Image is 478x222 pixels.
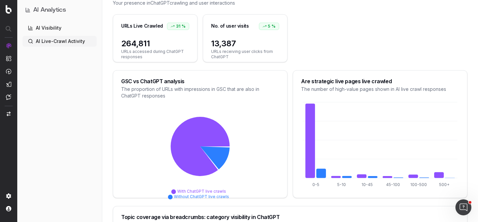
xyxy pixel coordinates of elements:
[6,94,11,100] img: Assist
[259,23,279,30] div: 5
[6,5,12,14] img: Botify logo
[121,86,279,99] div: The proportion of URLs with impressions in GSC that are also in ChatGPT responses
[337,182,346,187] tspan: 5-10
[6,82,11,87] img: Studio
[121,214,459,220] div: Topic coverage via breadcrumbs: category visibility in ChatGPT
[301,79,459,84] div: Are strategic live pages live crawled
[6,56,11,61] img: Intelligence
[211,38,279,49] span: 13,387
[361,182,373,187] tspan: 10-45
[301,86,459,93] div: The number of high-value pages shown in AI live crawl responses
[312,182,319,187] tspan: 0-5
[272,24,276,29] span: %
[6,69,11,74] img: Activation
[23,36,97,47] a: AI Live-Crawl Activity
[33,5,66,15] h1: AI Analytics
[386,182,400,187] tspan: 45-100
[455,199,471,215] iframe: Intercom live chat
[7,111,11,116] img: Switch project
[6,206,11,211] img: My account
[211,49,279,60] span: URLs receiving user clicks from ChatGPT
[439,182,449,187] tspan: 500+
[6,43,11,48] img: Analytics
[211,23,249,29] div: No. of user visits
[121,23,163,29] div: URLs Live Crawled
[177,189,226,194] span: With ChatGPT live crawls
[182,24,186,29] span: %
[121,49,189,60] span: URLs accessed during ChatGPT responses
[167,23,189,30] div: 31
[25,5,94,15] button: AI Analytics
[174,194,229,199] span: Without ChatGPT live crawls
[6,193,11,199] img: Setting
[410,182,427,187] tspan: 100-500
[121,79,279,84] div: GSC vs ChatGPT analysis
[121,38,189,49] span: 264,811
[23,23,97,33] a: AI Visibility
